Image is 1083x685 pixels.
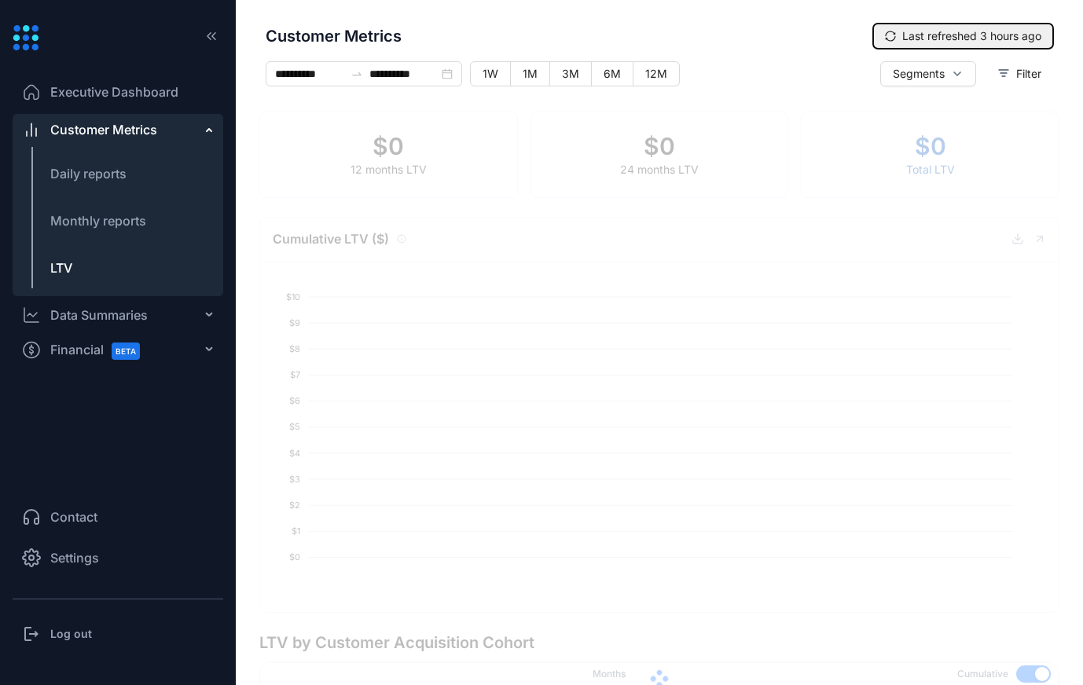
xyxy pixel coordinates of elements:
[1016,65,1041,82] span: Filter
[266,24,873,48] span: Customer Metrics
[50,507,97,526] span: Contact
[604,67,621,80] span: 6M
[523,67,538,80] span: 1M
[645,67,667,80] span: 12M
[562,67,579,80] span: 3M
[50,120,157,139] span: Customer Metrics
[873,24,1053,49] button: syncLast refreshed 3 hours ago
[50,548,99,567] span: Settings
[483,67,498,80] span: 1W
[986,61,1053,86] button: Filter
[902,27,1041,45] span: Last refreshed 3 hours ago
[893,65,945,82] span: Segments
[112,342,140,360] span: BETA
[50,166,127,181] span: Daily reports
[50,213,146,229] span: Monthly reports
[50,82,178,101] span: Executive Dashboard
[50,332,154,368] span: Financial
[50,260,72,276] span: LTV
[351,68,363,80] span: swap-right
[50,306,148,324] div: Data Summaries
[880,61,976,86] button: Segments
[351,68,363,80] span: to
[50,626,92,642] h3: Log out
[885,31,896,42] span: sync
